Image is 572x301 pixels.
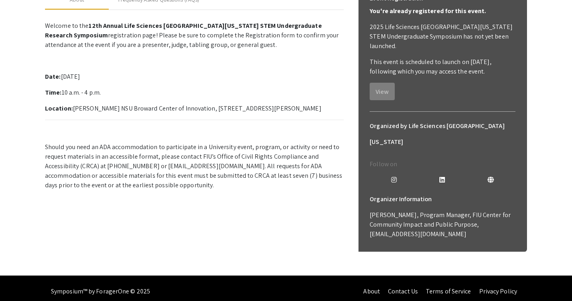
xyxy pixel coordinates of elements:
[370,191,515,207] h6: Organizer Information
[45,21,322,39] strong: 12th Annual Life Sciences [GEOGRAPHIC_DATA][US_STATE] STEM Undergraduate Research Symposium
[388,287,418,295] a: Contact Us
[45,72,61,81] strong: Date:
[370,159,515,169] p: Follow on
[370,22,515,51] p: 2025 Life Sciences [GEOGRAPHIC_DATA][US_STATE] STEM Undergraduate Symposium has not yet been laun...
[363,287,380,295] a: About
[45,21,344,50] p: Welcome to the registration page! Please be sure to complete the Registration form to confirm you...
[45,72,344,82] p: [DATE]
[370,118,515,150] h6: Organized by Life Sciences [GEOGRAPHIC_DATA][US_STATE]
[45,104,73,113] strong: Location:
[370,83,395,100] button: View
[45,104,344,113] p: [PERSON_NAME] NSU Broward Center of Innovation, [STREET_ADDRESS][PERSON_NAME]
[370,57,515,76] p: This event is scheduled to launch on [DATE], following which you may access the event.
[45,88,62,97] strong: Time:
[45,142,344,190] p: Should you need an ADA accommodation to participate in a University event, program, or activity o...
[6,265,34,295] iframe: Chat
[426,287,471,295] a: Terms of Service
[479,287,517,295] a: Privacy Policy
[370,6,515,16] p: You're already registered for this event.
[370,210,515,239] p: [PERSON_NAME], Program Manager, FIU Center for Community Impact and Public Purpose, [EMAIL_ADDRES...
[45,88,344,97] p: 10 a.m. - 4 p.m.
